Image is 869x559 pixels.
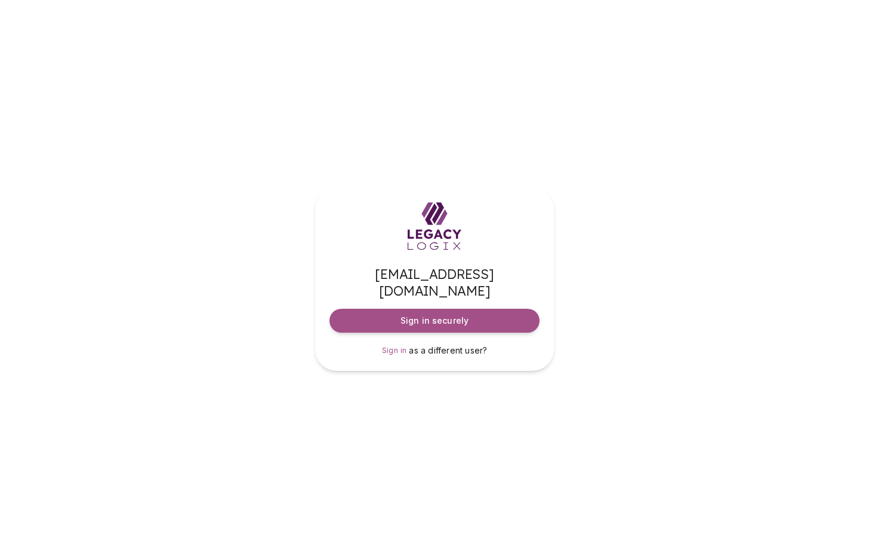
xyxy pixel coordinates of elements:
span: [EMAIL_ADDRESS][DOMAIN_NAME] [329,266,540,299]
span: Sign in securely [400,315,469,327]
a: Sign in [382,345,407,357]
button: Sign in securely [329,309,540,333]
span: as a different user? [409,345,487,355]
span: Sign in [382,346,407,355]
